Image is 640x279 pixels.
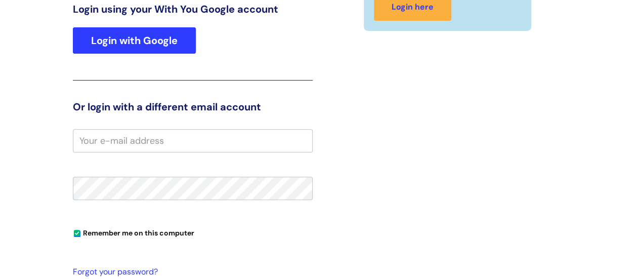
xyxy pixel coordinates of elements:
label: Remember me on this computer [73,226,194,237]
input: Remember me on this computer [74,230,80,237]
a: Login with Google [73,27,196,54]
h3: Or login with a different email account [73,101,313,113]
input: Your e-mail address [73,129,313,152]
h3: Login using your With You Google account [73,3,313,15]
div: You can uncheck this option if you're logging in from a shared device [73,224,313,241]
